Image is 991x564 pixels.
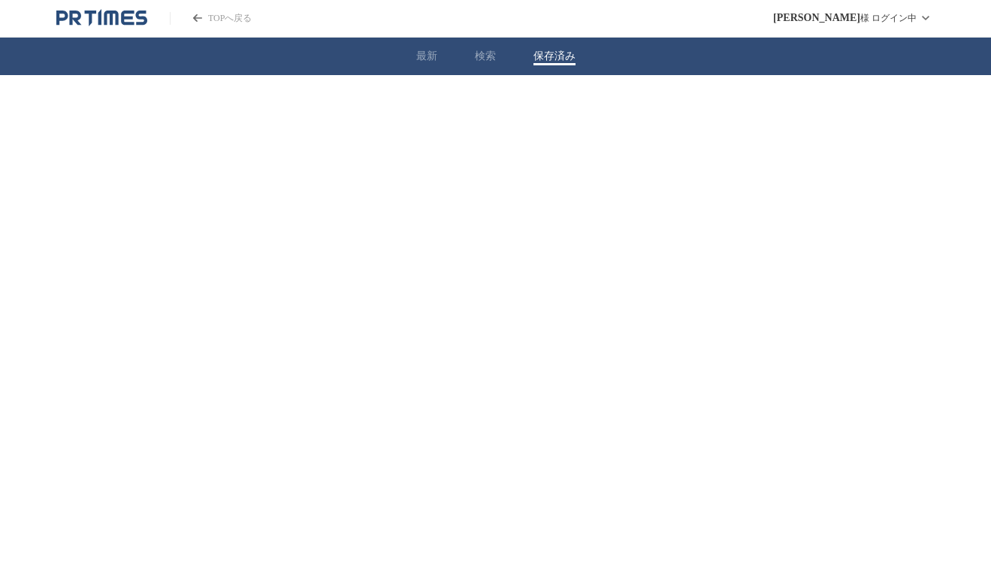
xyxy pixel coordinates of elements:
[416,50,437,63] button: 最新
[533,50,576,63] button: 保存済み
[475,50,496,63] button: 検索
[773,12,860,24] span: [PERSON_NAME]
[56,9,147,27] a: PR TIMESのトップページはこちら
[170,12,252,25] a: PR TIMESのトップページはこちら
